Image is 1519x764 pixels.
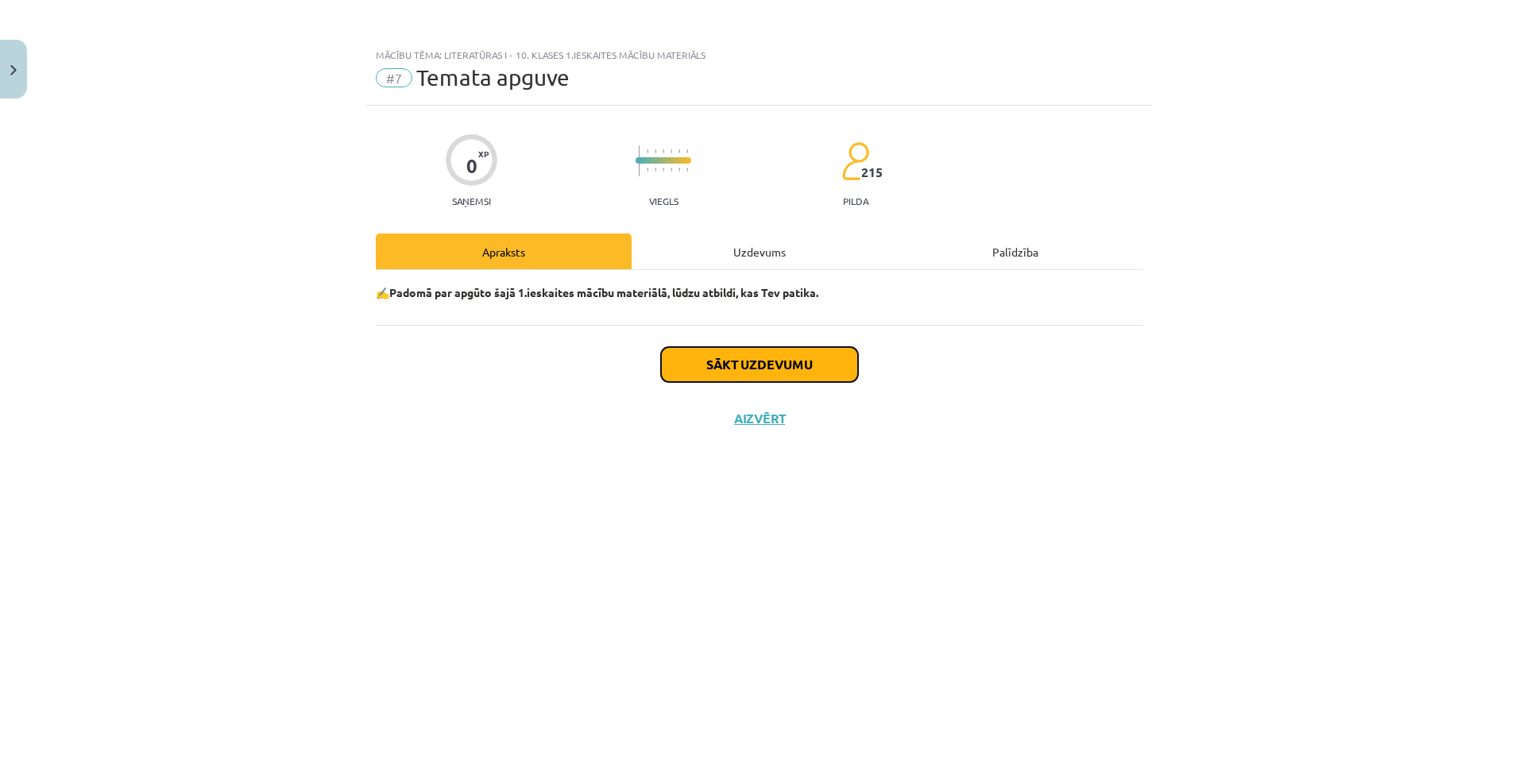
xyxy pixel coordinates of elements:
span: 215 [861,165,883,179]
img: icon-long-line-d9ea69661e0d244f92f715978eff75569469978d946b2353a9bb055b3ed8787d.svg [639,145,640,176]
div: 0 [466,155,477,177]
img: icon-close-lesson-0947bae3869378f0d4975bcd49f059093ad1ed9edebbc8119c70593378902aed.svg [10,65,17,75]
button: Aizvērt [729,411,790,426]
img: icon-short-line-57e1e144782c952c97e751825c79c345078a6d821885a25fce030b3d8c18986b.svg [663,149,664,153]
img: icon-short-line-57e1e144782c952c97e751825c79c345078a6d821885a25fce030b3d8c18986b.svg [663,168,664,172]
div: Mācību tēma: Literatūras i - 10. klases 1.ieskaites mācību materiāls [376,49,1143,60]
span: Temata apguve [416,64,570,91]
p: pilda [843,195,868,206]
img: icon-short-line-57e1e144782c952c97e751825c79c345078a6d821885a25fce030b3d8c18986b.svg [647,149,648,153]
img: icon-short-line-57e1e144782c952c97e751825c79c345078a6d821885a25fce030b3d8c18986b.svg [678,168,680,172]
img: icon-short-line-57e1e144782c952c97e751825c79c345078a6d821885a25fce030b3d8c18986b.svg [671,168,672,172]
img: icon-short-line-57e1e144782c952c97e751825c79c345078a6d821885a25fce030b3d8c18986b.svg [678,149,680,153]
img: icon-short-line-57e1e144782c952c97e751825c79c345078a6d821885a25fce030b3d8c18986b.svg [647,168,648,172]
div: Uzdevums [632,233,887,269]
button: Sākt uzdevumu [661,347,858,382]
p: Viegls [649,195,678,206]
img: icon-short-line-57e1e144782c952c97e751825c79c345078a6d821885a25fce030b3d8c18986b.svg [686,168,688,172]
strong: ✍️Padomā par apgūto šajā 1.ieskaites mācību materiālā, lūdzu atbildi, kas Tev patika. [376,285,818,299]
img: icon-short-line-57e1e144782c952c97e751825c79c345078a6d821885a25fce030b3d8c18986b.svg [686,149,688,153]
img: students-c634bb4e5e11cddfef0936a35e636f08e4e9abd3cc4e673bd6f9a4125e45ecb1.svg [841,141,869,181]
div: Palīdzība [887,233,1143,269]
img: icon-short-line-57e1e144782c952c97e751825c79c345078a6d821885a25fce030b3d8c18986b.svg [655,149,656,153]
div: Apraksts [376,233,632,269]
img: icon-short-line-57e1e144782c952c97e751825c79c345078a6d821885a25fce030b3d8c18986b.svg [655,168,656,172]
span: XP [478,149,489,158]
span: #7 [376,68,412,87]
p: Saņemsi [446,195,497,206]
img: icon-short-line-57e1e144782c952c97e751825c79c345078a6d821885a25fce030b3d8c18986b.svg [671,149,672,153]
